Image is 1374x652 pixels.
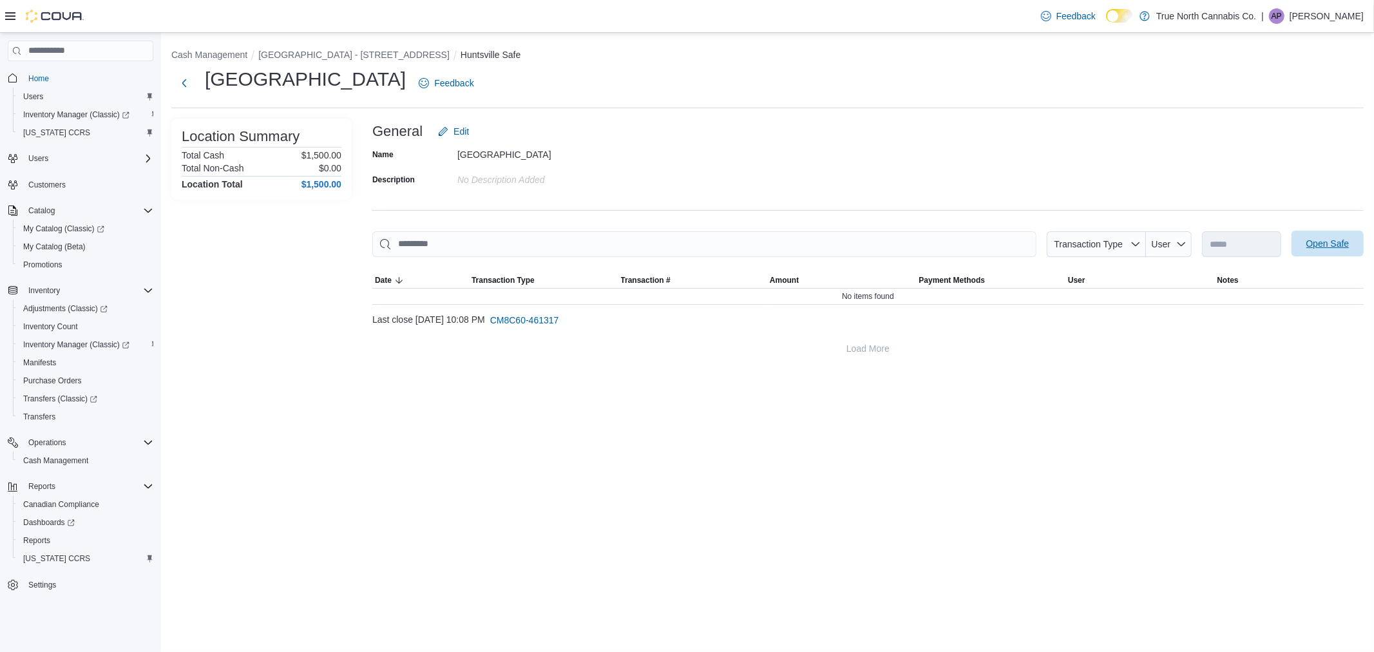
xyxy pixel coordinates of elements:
button: Inventory [23,283,65,298]
span: No items found [842,291,894,302]
a: Inventory Manager (Classic) [13,106,158,124]
nav: Complex example [8,64,153,628]
span: Load More [846,342,890,355]
span: Washington CCRS [18,551,153,566]
span: Cash Management [23,455,88,466]
span: Inventory Count [18,319,153,334]
button: Reports [23,479,61,494]
span: Amount [770,275,799,285]
span: Settings [23,577,153,593]
span: Catalog [28,206,55,216]
span: AP [1272,8,1282,24]
button: Settings [3,575,158,594]
a: Canadian Compliance [18,497,104,512]
span: Users [18,89,153,104]
a: Adjustments (Classic) [18,301,113,316]
button: Users [3,149,158,168]
button: Inventory Count [13,318,158,336]
span: My Catalog (Beta) [18,239,153,254]
span: Users [28,153,48,164]
a: Manifests [18,355,61,370]
a: [US_STATE] CCRS [18,551,95,566]
button: [GEOGRAPHIC_DATA] - [STREET_ADDRESS] [258,50,450,60]
a: Transfers [18,409,61,425]
span: CM8C60-461317 [490,314,559,327]
span: Transaction # [621,275,671,285]
span: My Catalog (Classic) [23,224,104,234]
a: Home [23,71,54,86]
div: Alexis Pirie [1269,8,1284,24]
a: Feedback [1036,3,1101,29]
button: Transfers [13,408,158,426]
span: Reports [23,535,50,546]
span: Customers [23,177,153,193]
span: Dashboards [18,515,153,530]
span: Transfers (Classic) [23,394,97,404]
p: True North Cannabis Co. [1156,8,1256,24]
button: Transaction # [618,273,768,288]
span: Home [23,70,153,86]
span: Transfers [23,412,55,422]
a: Purchase Orders [18,373,87,388]
span: Purchase Orders [23,376,82,386]
a: Dashboards [18,515,80,530]
span: [US_STATE] CCRS [23,553,90,564]
button: Users [23,151,53,166]
span: Settings [28,580,56,590]
span: Customers [28,180,66,190]
button: [US_STATE] CCRS [13,124,158,142]
a: Cash Management [18,453,93,468]
button: Amount [767,273,917,288]
h4: $1,500.00 [301,179,341,189]
span: Adjustments (Classic) [23,303,108,314]
nav: An example of EuiBreadcrumbs [171,48,1364,64]
button: CM8C60-461317 [485,307,564,333]
a: Inventory Count [18,319,83,334]
button: Load More [372,336,1364,361]
a: Inventory Manager (Classic) [13,336,158,354]
span: Home [28,73,49,84]
span: Transaction Type [472,275,535,285]
a: Settings [23,577,61,593]
span: Transfers (Classic) [18,391,153,407]
a: [US_STATE] CCRS [18,125,95,140]
h3: Location Summary [182,129,300,144]
a: Inventory Manager (Classic) [18,107,135,122]
span: Inventory Manager (Classic) [18,107,153,122]
span: Reports [28,481,55,492]
span: Manifests [23,358,56,368]
span: Inventory Manager (Classic) [23,340,129,350]
a: Inventory Manager (Classic) [18,337,135,352]
a: Reports [18,533,55,548]
span: Inventory Manager (Classic) [23,110,129,120]
button: Inventory [3,282,158,300]
button: [US_STATE] CCRS [13,550,158,568]
button: Reports [13,532,158,550]
a: Transfers (Classic) [18,391,102,407]
p: $0.00 [319,163,341,173]
span: Catalog [23,203,153,218]
a: Feedback [414,70,479,96]
span: Open Safe [1306,237,1350,250]
div: No Description added [457,169,630,185]
input: Dark Mode [1106,9,1133,23]
button: Manifests [13,354,158,372]
span: Inventory Count [23,321,78,332]
span: Cash Management [18,453,153,468]
button: Operations [23,435,72,450]
div: Last close [DATE] 10:08 PM [372,307,1364,333]
button: Cash Management [171,50,247,60]
button: Reports [3,477,158,495]
button: Payment Methods [917,273,1066,288]
span: Notes [1217,275,1239,285]
span: Inventory [23,283,153,298]
p: [PERSON_NAME] [1290,8,1364,24]
span: Operations [28,437,66,448]
button: Transaction Type [469,273,618,288]
label: Description [372,175,415,185]
h1: [GEOGRAPHIC_DATA] [205,66,406,92]
button: Next [171,70,197,96]
span: Operations [23,435,153,450]
span: Feedback [1056,10,1096,23]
